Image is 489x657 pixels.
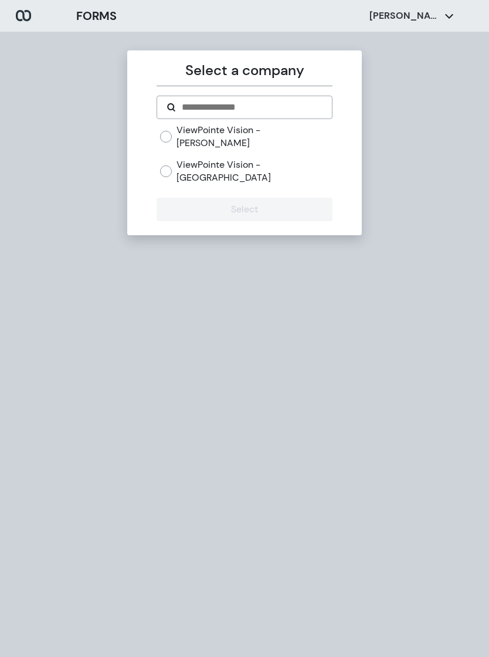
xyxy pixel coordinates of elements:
[157,60,332,81] p: Select a company
[181,100,322,114] input: Search
[157,198,332,221] button: Select
[176,158,332,184] label: ViewPointe Vision - [GEOGRAPHIC_DATA]
[369,9,440,22] p: [PERSON_NAME]
[176,124,332,149] label: ViewPointe Vision - [PERSON_NAME]
[76,7,117,25] h3: FORMS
